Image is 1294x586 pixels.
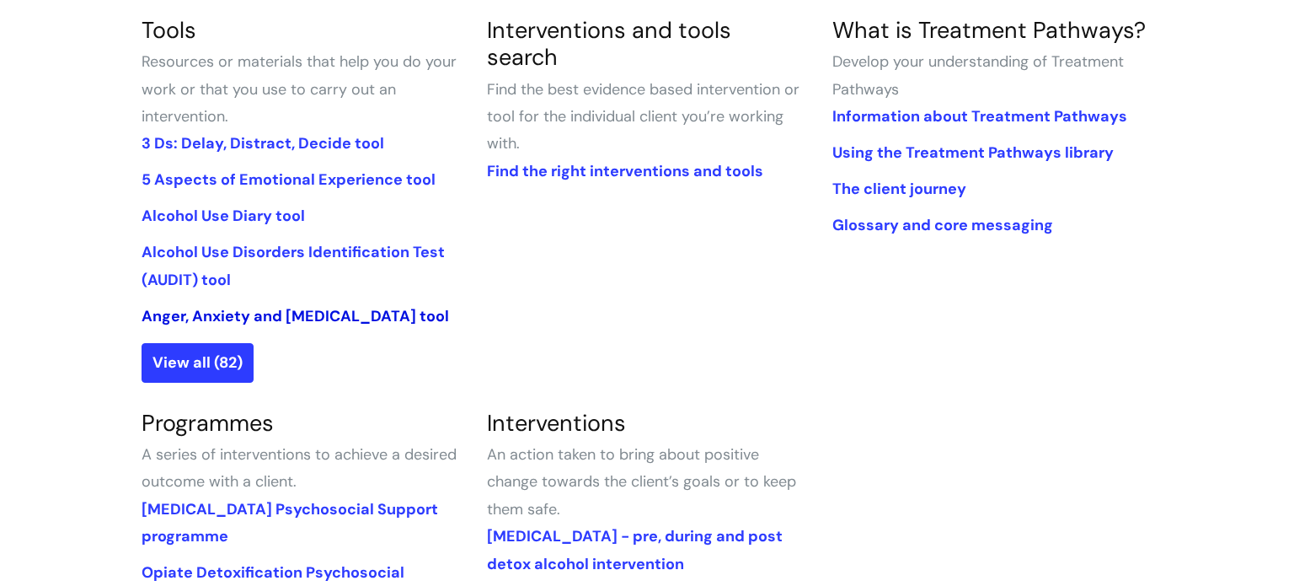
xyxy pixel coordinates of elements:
[487,408,626,438] a: Interventions
[142,206,305,226] a: Alcohol Use Diary tool
[832,215,1053,235] a: Glossary and core messaging
[832,51,1124,99] span: Develop your understanding of Treatment Pathways
[487,444,796,519] span: An action taken to bring about positive change towards the client’s goals or to keep them safe.
[832,142,1114,163] a: Using the Treatment Pathways library
[832,15,1146,45] a: What is Treatment Pathways?
[487,15,731,72] a: Interventions and tools search
[142,444,457,492] span: A series of interventions to achieve a desired outcome with a client.
[487,526,783,573] a: [MEDICAL_DATA] - pre, during and post detox alcohol intervention
[142,306,449,326] a: Anger, Anxiety and [MEDICAL_DATA] tool
[142,169,436,190] a: 5 Aspects of Emotional Experience tool
[487,79,799,154] span: Find the best evidence based intervention or tool for the individual client you’re working with.
[142,51,457,126] span: Resources or materials that help you do your work or that you use to carry out an intervention.
[487,161,763,181] a: Find the right interventions and tools
[142,343,254,382] a: View all (82)
[832,179,966,199] a: The client journey
[142,499,438,546] a: [MEDICAL_DATA] Psychosocial Support programme
[142,133,384,153] a: 3 Ds: Delay, Distract, Decide tool
[142,242,445,289] a: Alcohol Use Disorders Identification Test (AUDIT) tool
[832,106,1127,126] a: Information about Treatment Pathways
[142,15,196,45] a: Tools
[142,408,274,438] a: Programmes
